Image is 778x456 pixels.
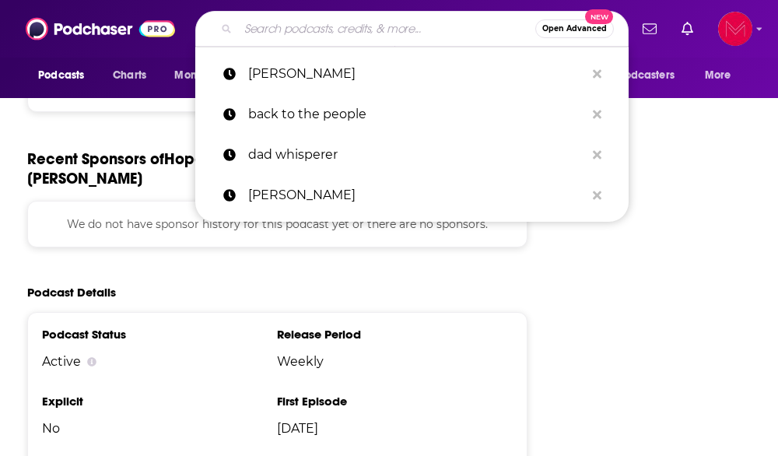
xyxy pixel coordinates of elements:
p: janet parshall [248,175,585,216]
button: open menu [694,61,751,90]
div: Active [42,354,277,369]
a: Show notifications dropdown [636,16,663,42]
a: [PERSON_NAME] [195,175,629,216]
h2: Podcast Details [27,285,116,300]
a: Show notifications dropdown [675,16,699,42]
span: For Podcasters [600,65,675,86]
img: User Profile [718,12,752,46]
a: dad whisperer [195,135,629,175]
span: Charts [113,65,146,86]
a: back to the people [195,94,629,135]
button: open menu [163,61,250,90]
a: [PERSON_NAME] [195,54,629,94]
p: monica schmelter [248,54,585,94]
h3: Release Period [277,327,512,342]
span: No [42,421,277,436]
span: Monitoring [174,65,230,86]
button: open menu [590,61,697,90]
h3: Explicit [42,394,277,409]
span: [DATE] [277,421,512,436]
span: Weekly [277,354,512,369]
button: Open AdvancedNew [535,19,614,38]
button: open menu [27,61,104,90]
button: Show profile menu [718,12,752,46]
span: New [585,9,613,24]
h3: First Episode [277,394,512,409]
span: Podcasts [38,65,84,86]
h3: Podcast Status [42,327,277,342]
span: Recent Sponsors of Hope For The Journey with [PERSON_NAME] [27,149,380,188]
div: Search podcasts, credits, & more... [195,11,629,47]
input: Search podcasts, credits, & more... [238,16,535,41]
img: Podchaser - Follow, Share and Rate Podcasts [26,14,175,44]
span: Open Advanced [542,25,607,33]
span: More [705,65,731,86]
a: Charts [103,61,156,90]
p: back to the people [248,94,585,135]
span: Logged in as Pamelamcclure [718,12,752,46]
p: We do not have sponsor history for this podcast yet or there are no sponsors. [42,216,512,233]
p: dad whisperer [248,135,585,175]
